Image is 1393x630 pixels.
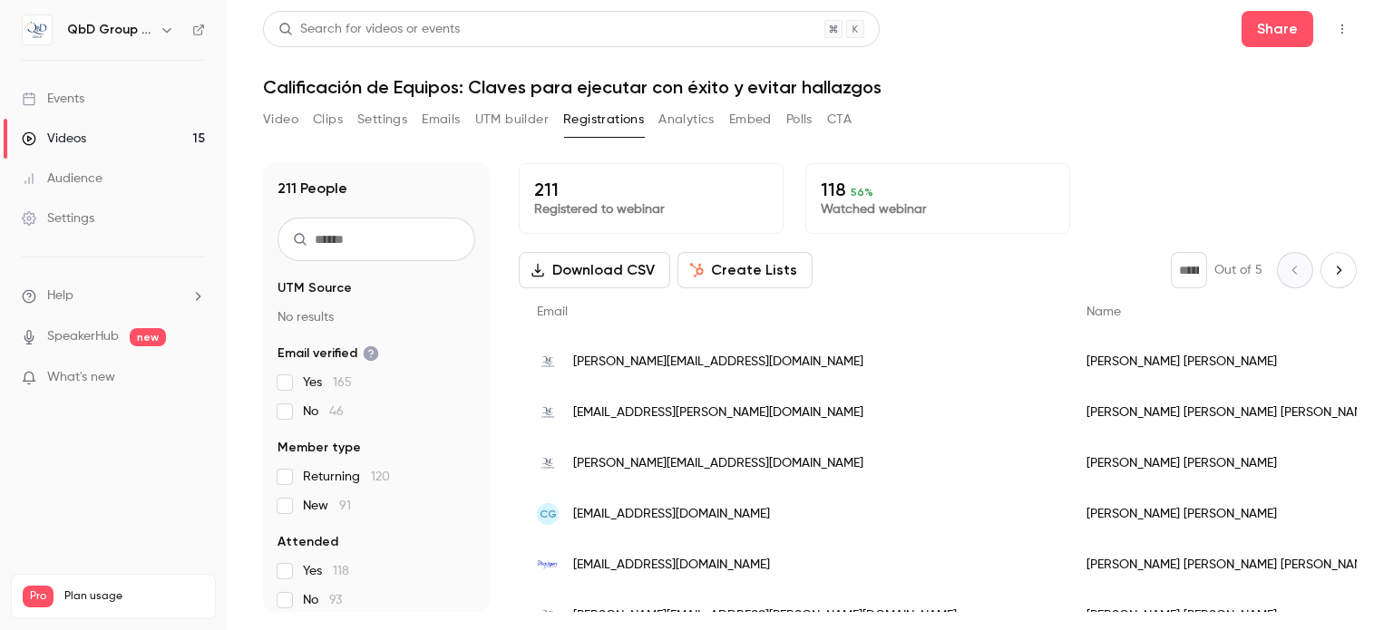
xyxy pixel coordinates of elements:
img: qbd.lat [537,452,559,474]
button: Next page [1320,252,1357,288]
iframe: Noticeable Trigger [183,370,205,386]
span: UTM Source [278,279,352,297]
p: No results [278,308,475,326]
button: Embed [729,105,772,134]
p: Registered to webinar [534,200,768,218]
p: 118 [821,179,1055,200]
a: SpeakerHub [47,327,119,346]
img: qbd.lat [537,402,559,423]
span: New [303,497,351,515]
span: [PERSON_NAME][EMAIL_ADDRESS][DOMAIN_NAME] [573,454,863,473]
span: Name [1086,305,1121,318]
button: Top Bar Actions [1328,15,1357,44]
span: [PERSON_NAME][EMAIL_ADDRESS][DOMAIN_NAME] [573,353,863,372]
span: Help [47,286,73,305]
span: [EMAIL_ADDRESS][PERSON_NAME][DOMAIN_NAME] [573,403,863,422]
img: qbd.lat [537,351,559,373]
span: What's new [47,368,115,387]
button: Clips [313,105,343,134]
button: Create Lists [677,252,813,288]
h1: 211 People [278,178,347,199]
img: bioxigen.com [537,554,559,576]
h1: Calificación de Equipos: Claves para ejecutar con éxito y evitar hallazgos [263,76,1357,98]
div: Search for videos or events [278,20,460,39]
span: Attended [278,533,338,551]
span: Email [537,305,568,318]
span: 91 [339,499,351,512]
span: Email verified [278,344,379,363]
span: 56 % [851,186,873,199]
span: 118 [333,565,349,577]
button: Polls [786,105,813,134]
span: [PERSON_NAME][EMAIL_ADDRESS][PERSON_NAME][DOMAIN_NAME] [573,606,957,625]
button: UTM builder [475,105,549,134]
span: 93 [329,594,342,606]
span: 46 [329,405,344,418]
div: Videos [22,130,86,148]
span: [EMAIL_ADDRESS][DOMAIN_NAME] [573,556,770,575]
h6: QbD Group ES [67,21,152,39]
button: Registrations [563,105,644,134]
span: Pro [23,586,54,607]
span: 120 [371,470,390,483]
span: No [303,402,344,421]
p: Out of 5 [1214,261,1262,279]
button: CTA [827,105,852,134]
img: QbD Group ES [23,15,52,44]
span: Returning [303,468,390,486]
span: Yes [303,562,349,580]
div: Audience [22,170,102,188]
p: Watched webinar [821,200,1055,218]
span: No [303,591,342,609]
li: help-dropdown-opener [22,286,205,305]
span: Plan usage [64,589,204,604]
span: CG [540,506,557,522]
p: 211 [534,179,768,200]
span: Yes [303,373,352,392]
button: Analytics [658,105,715,134]
button: Video [263,105,298,134]
span: Member type [278,439,361,457]
button: Settings [357,105,407,134]
button: Emails [422,105,460,134]
button: Download CSV [519,252,670,288]
span: new [130,328,166,346]
span: [EMAIL_ADDRESS][DOMAIN_NAME] [573,505,770,524]
div: Settings [22,209,94,228]
button: Share [1242,11,1313,47]
div: Events [22,90,84,108]
img: qbd.lat [537,605,559,626]
span: 165 [333,376,352,389]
